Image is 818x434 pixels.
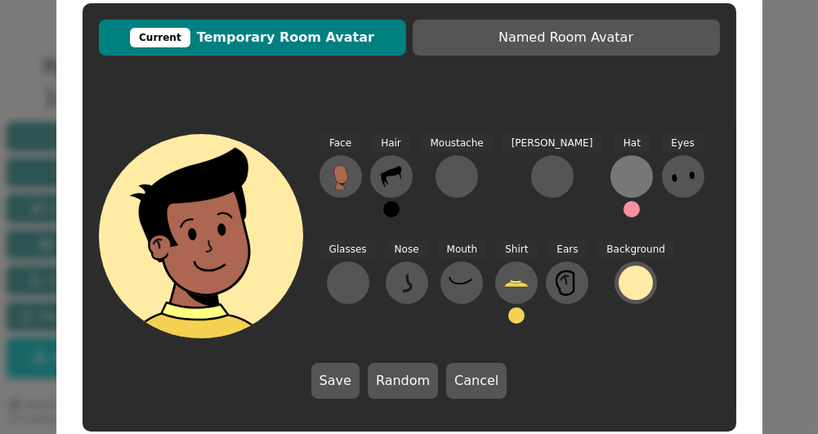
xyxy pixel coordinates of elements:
button: CurrentTemporary Room Avatar [99,20,406,56]
span: Ears [547,240,588,259]
span: Hat [614,134,650,153]
span: Hair [371,134,411,153]
div: Current [130,28,190,47]
span: Face [320,134,361,153]
span: Named Room Avatar [421,28,712,47]
span: [PERSON_NAME] [502,134,603,153]
span: Moustache [421,134,494,153]
span: Eyes [661,134,704,153]
span: Background [597,240,675,259]
span: Mouth [437,240,488,259]
span: Nose [385,240,429,259]
span: Temporary Room Avatar [107,28,398,47]
span: Shirt [495,240,538,259]
span: Glasses [320,240,377,259]
button: Cancel [446,363,507,399]
button: Save [311,363,360,399]
button: Random [368,363,438,399]
button: Named Room Avatar [413,20,720,56]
